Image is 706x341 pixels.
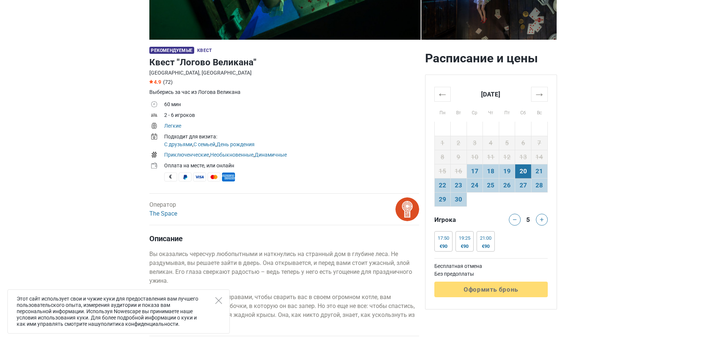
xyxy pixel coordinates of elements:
[483,150,499,164] td: 11
[451,150,467,164] td: 9
[7,289,230,334] div: Этот сайт использует свои и чужие куки для предоставления вам лучшего пользовательского опыта, из...
[215,297,222,304] button: Close
[483,178,499,192] td: 25
[531,164,547,178] td: 21
[451,136,467,150] td: 2
[467,136,483,150] td: 3
[434,136,451,150] td: 1
[434,270,548,278] td: Без предоплаты
[467,178,483,192] td: 24
[459,235,470,241] div: 19:25
[531,136,547,150] td: 7
[515,178,531,192] td: 27
[515,150,531,164] td: 13
[431,214,491,226] div: Игрока
[434,262,548,270] td: Бесплатная отмена
[467,164,483,178] td: 17
[149,210,177,217] a: The Space
[434,87,451,101] th: ←
[480,235,491,241] div: 21:00
[438,235,449,241] div: 17:50
[467,101,483,122] th: Ср
[531,150,547,164] td: 14
[164,173,177,181] span: Наличные
[149,79,161,85] span: 4.9
[483,101,499,122] th: Чт
[149,47,194,54] span: Рекомендуемые
[531,178,547,192] td: 28
[164,123,181,129] a: Легкие
[163,79,173,85] span: (72)
[499,150,515,164] td: 12
[499,164,515,178] td: 19
[434,164,451,178] td: 15
[483,136,499,150] td: 4
[149,200,177,218] div: Оператор
[164,111,419,121] td: 2 - 6 игроков
[164,150,419,161] td: , ,
[149,250,419,285] p: Вы оказались чересчур любопытными и наткнулись на странный дом в глубине леса. Не раздумывая, вы ...
[210,152,253,158] a: Необыкновенные
[164,133,419,141] div: Подходит для визита:
[451,164,467,178] td: 16
[515,136,531,150] td: 6
[164,132,419,150] td: , ,
[480,243,491,249] div: €90
[434,192,451,206] td: 29
[531,101,547,122] th: Вс
[197,48,212,53] span: Квест
[531,87,547,101] th: →
[149,234,419,243] h4: Описание
[208,173,221,181] span: MasterCard
[164,162,419,170] div: Оплата на месте, или онлайн
[451,192,467,206] td: 30
[434,178,451,192] td: 22
[515,164,531,178] td: 20
[467,150,483,164] td: 10
[499,178,515,192] td: 26
[222,173,235,181] span: American Express
[434,150,451,164] td: 8
[451,178,467,192] td: 23
[193,141,215,147] a: С семьей
[499,101,515,122] th: Пт
[149,69,419,77] div: [GEOGRAPHIC_DATA], [GEOGRAPHIC_DATA]
[459,243,470,249] div: €90
[179,173,192,181] span: PayPal
[193,173,206,181] span: Visa
[524,214,533,224] div: 5
[216,141,255,147] a: День рождения
[164,141,192,147] a: С друзьями
[149,293,419,328] p: Пока великан уходит за приправами, чтобы сварить вас в своем огромном котле, вам предстоит выбрат...
[483,164,499,178] td: 18
[515,101,531,122] th: Сб
[434,101,451,122] th: Пн
[149,88,419,96] div: Выберись за час из Логова Великана
[255,152,287,158] a: Динамичные
[438,243,449,249] div: €90
[499,136,515,150] td: 5
[451,87,531,101] th: [DATE]
[149,80,153,83] img: Star
[395,197,419,221] img: bitmap.png
[149,56,419,69] h1: Квест "Логово Великана"
[164,152,209,158] a: Приключенческие
[164,100,419,111] td: 60 мин
[451,101,467,122] th: Вт
[425,51,557,66] h2: Расписание и цены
